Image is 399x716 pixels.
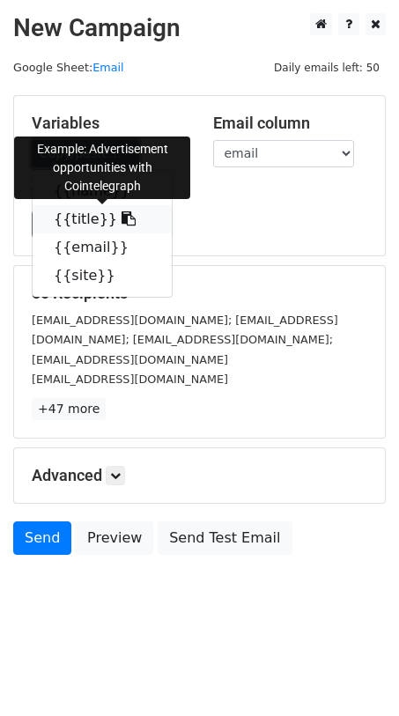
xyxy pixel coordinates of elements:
h5: 50 Recipients [32,284,367,303]
a: {{site}} [33,262,172,290]
a: Daily emails left: 50 [268,61,386,74]
a: Preview [76,521,153,555]
span: Daily emails left: 50 [268,58,386,78]
h5: Advanced [32,466,367,485]
div: Example: Advertisement opportunities with Cointelegraph [14,137,190,199]
a: Send [13,521,71,555]
a: +47 more [32,398,106,420]
small: [EMAIL_ADDRESS][DOMAIN_NAME] [32,353,228,366]
h2: New Campaign [13,13,386,43]
a: {{title}} [33,205,172,233]
small: [EMAIL_ADDRESS][DOMAIN_NAME]; [EMAIL_ADDRESS][DOMAIN_NAME]; [EMAIL_ADDRESS][DOMAIN_NAME]; [32,314,338,347]
a: Email [92,61,123,74]
small: Google Sheet: [13,61,124,74]
a: Send Test Email [158,521,292,555]
h5: Variables [32,114,187,133]
h5: Email column [213,114,368,133]
small: [EMAIL_ADDRESS][DOMAIN_NAME] [32,373,228,386]
a: {{email}} [33,233,172,262]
